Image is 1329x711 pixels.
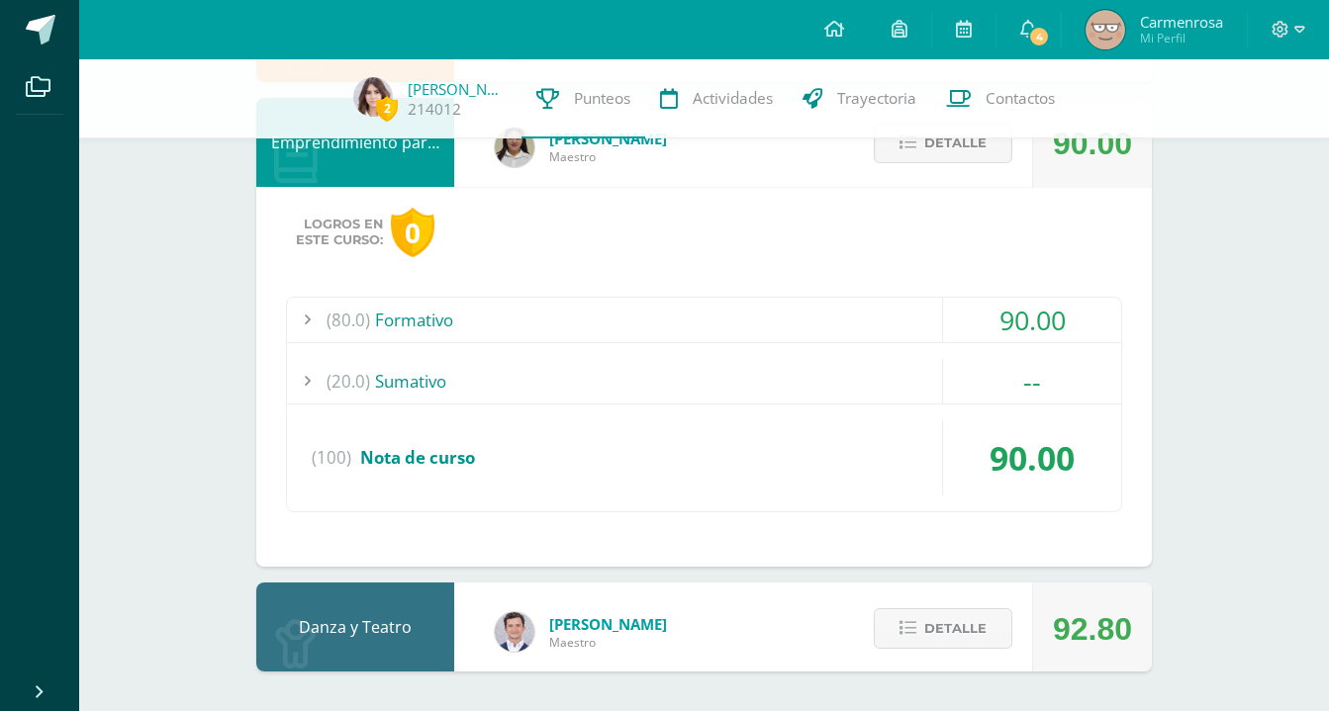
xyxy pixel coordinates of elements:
[986,88,1055,109] span: Contactos
[408,79,507,99] a: [PERSON_NAME]
[549,634,667,651] span: Maestro
[1028,26,1050,47] span: 4
[327,359,370,403] span: (20.0)
[549,148,667,165] span: Maestro
[788,59,931,138] a: Trayectoria
[408,99,461,120] a: 214012
[924,610,987,647] span: Detalle
[495,612,534,652] img: 70c0459bcb81c7dac88d1d439de9cb3a.png
[287,359,1121,403] div: Sumativo
[1053,99,1132,188] div: 90.00
[693,88,773,109] span: Actividades
[256,582,454,671] div: Danza y Teatro
[353,77,393,117] img: 39eb4bf3096e21ebf4b2bed6a34324b7.png
[874,123,1012,163] button: Detalle
[312,420,351,495] span: (100)
[931,59,1070,138] a: Contactos
[327,298,370,342] span: (80.0)
[376,96,398,121] span: 2
[1140,12,1223,32] span: Carmenrosa
[360,446,475,469] span: Nota de curso
[943,359,1121,403] div: --
[296,217,383,248] span: Logros en este curso:
[943,298,1121,342] div: 90.00
[1140,30,1223,46] span: Mi Perfil
[549,614,667,634] span: [PERSON_NAME]
[645,59,788,138] a: Actividades
[495,128,534,167] img: 7b13906345788fecd41e6b3029541beb.png
[924,125,987,161] span: Detalle
[1086,10,1125,49] img: 9c985a67a065490b763b888f5ada6da6.png
[522,59,645,138] a: Punteos
[1053,584,1132,673] div: 92.80
[874,608,1012,649] button: Detalle
[943,420,1121,495] div: 90.00
[287,298,1121,342] div: Formativo
[574,88,630,109] span: Punteos
[837,88,916,109] span: Trayectoria
[256,98,454,187] div: Emprendimiento para la Productividad
[391,208,434,258] div: 0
